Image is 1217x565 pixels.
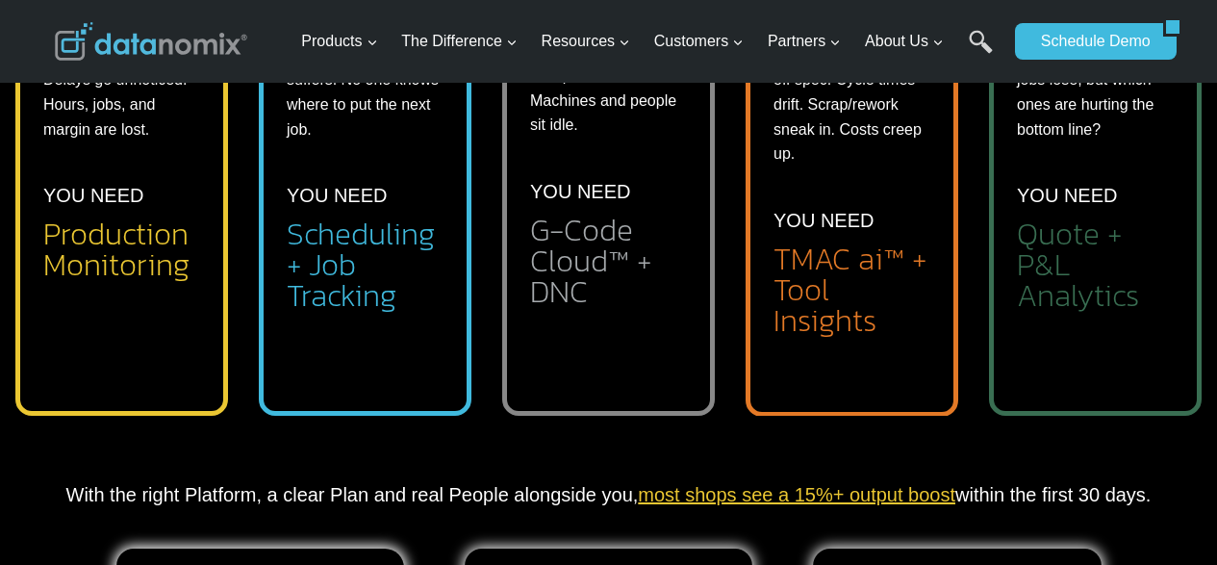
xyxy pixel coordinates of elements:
[530,215,687,307] h2: G-Code Cloud™ + DNC
[433,80,520,97] span: Phone number
[216,429,244,443] a: Terms
[865,29,944,54] span: About Us
[43,218,200,280] h2: Production Monitoring
[301,29,377,54] span: Products
[1017,43,1174,141] p: Some jobs win, some jobs lose, but which ones are hurting the bottom line?
[773,205,874,236] p: YOU NEED
[287,180,387,211] p: YOU NEED
[55,22,247,61] img: Datanomix
[43,43,200,141] p: Downtime creeps in. Delays go unnoticed. Hours, jobs, and margin are lost.
[773,43,930,167] p: Tools run out. Cuts go off spec. Cycle times drift. Scrap/rework sneak in. Costs creep up.
[542,29,630,54] span: Resources
[433,238,507,255] span: State/Region
[1015,23,1163,60] a: Schedule Demo
[287,43,444,141] p: Jobs run late. OTD suffers. No one knows where to put the next job.
[969,30,993,73] a: Search
[654,29,744,54] span: Customers
[43,180,143,211] p: YOU NEED
[262,429,324,443] a: Privacy Policy
[773,244,930,336] h2: TMAC ai™ + Tool Insights
[530,176,630,207] p: YOU NEED
[293,11,1005,73] nav: Primary Navigation
[768,29,841,54] span: Partners
[1017,218,1174,311] h2: Quote + P&L Analytics
[287,218,444,311] h2: Scheduling + Job Tracking
[433,1,494,18] span: Last Name
[1017,180,1117,211] p: YOU NEED
[401,29,518,54] span: The Difference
